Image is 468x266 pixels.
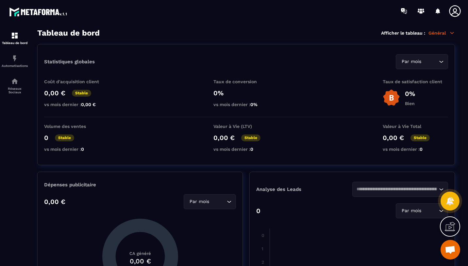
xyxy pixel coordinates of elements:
[213,124,279,129] p: Valeur à Vie (LTV)
[37,28,100,38] h3: Tableau de bord
[213,79,279,84] p: Taux de conversion
[44,134,48,142] p: 0
[381,30,425,36] p: Afficher le tableau :
[423,207,437,214] input: Search for option
[44,124,109,129] p: Volume des ventes
[11,32,19,39] img: formation
[213,134,235,142] p: 0,00 €
[72,90,91,97] p: Stable
[423,58,437,65] input: Search for option
[44,59,95,65] p: Statistiques globales
[410,134,430,141] p: Stable
[396,203,448,218] div: Search for option
[44,79,109,84] p: Coût d'acquisition client
[213,147,279,152] p: vs mois dernier :
[441,240,460,259] a: Ouvrir le chat
[420,147,423,152] span: 0
[405,90,415,98] p: 0%
[261,233,264,238] tspan: 0
[55,134,74,141] p: Stable
[81,102,96,107] span: 0,00 €
[44,147,109,152] p: vs mois dernier :
[256,207,260,215] p: 0
[44,102,109,107] p: vs mois dernier :
[250,147,253,152] span: 0
[352,182,448,197] div: Search for option
[383,89,400,106] img: b-badge-o.b3b20ee6.svg
[256,186,352,192] p: Analyse des Leads
[400,58,423,65] span: Par mois
[383,124,448,129] p: Valeur à Vie Total
[213,102,279,107] p: vs mois dernier :
[2,50,28,72] a: automationsautomationsAutomatisations
[44,182,236,188] p: Dépenses publicitaire
[428,30,455,36] p: Général
[261,259,264,265] tspan: 2
[357,186,438,193] input: Search for option
[210,198,225,205] input: Search for option
[184,194,236,209] div: Search for option
[261,246,263,251] tspan: 1
[9,6,68,18] img: logo
[383,79,448,84] p: Taux de satisfaction client
[2,27,28,50] a: formationformationTableau de bord
[400,207,423,214] span: Par mois
[44,89,65,97] p: 0,00 €
[11,55,19,62] img: automations
[188,198,210,205] span: Par mois
[213,89,279,97] p: 0%
[44,198,65,206] p: 0,00 €
[250,102,258,107] span: 0%
[81,147,84,152] span: 0
[2,64,28,68] p: Automatisations
[383,134,404,142] p: 0,00 €
[2,72,28,99] a: social-networksocial-networkRéseaux Sociaux
[383,147,448,152] p: vs mois dernier :
[405,101,415,106] p: Bien
[2,87,28,94] p: Réseaux Sociaux
[2,41,28,45] p: Tableau de bord
[396,54,448,69] div: Search for option
[11,77,19,85] img: social-network
[241,134,260,141] p: Stable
